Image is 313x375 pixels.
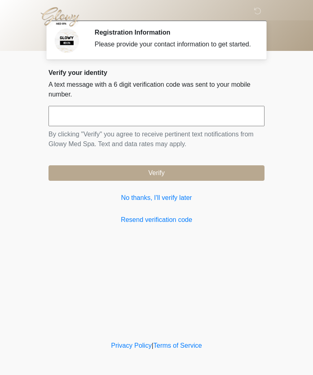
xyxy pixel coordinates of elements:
[48,129,265,149] p: By clicking "Verify" you agree to receive pertinent text notifications from Glowy Med Spa. Text a...
[40,6,80,27] img: Glowy Med Spa Logo
[48,80,265,99] p: A text message with a 6 digit verification code was sent to your mobile number.
[48,165,265,181] button: Verify
[153,342,202,349] a: Terms of Service
[111,342,152,349] a: Privacy Policy
[48,69,265,77] h2: Verify your identity
[55,29,79,53] img: Agent Avatar
[95,39,252,49] div: Please provide your contact information to get started.
[152,342,153,349] a: |
[48,193,265,203] a: No thanks, I'll verify later
[48,215,265,225] a: Resend verification code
